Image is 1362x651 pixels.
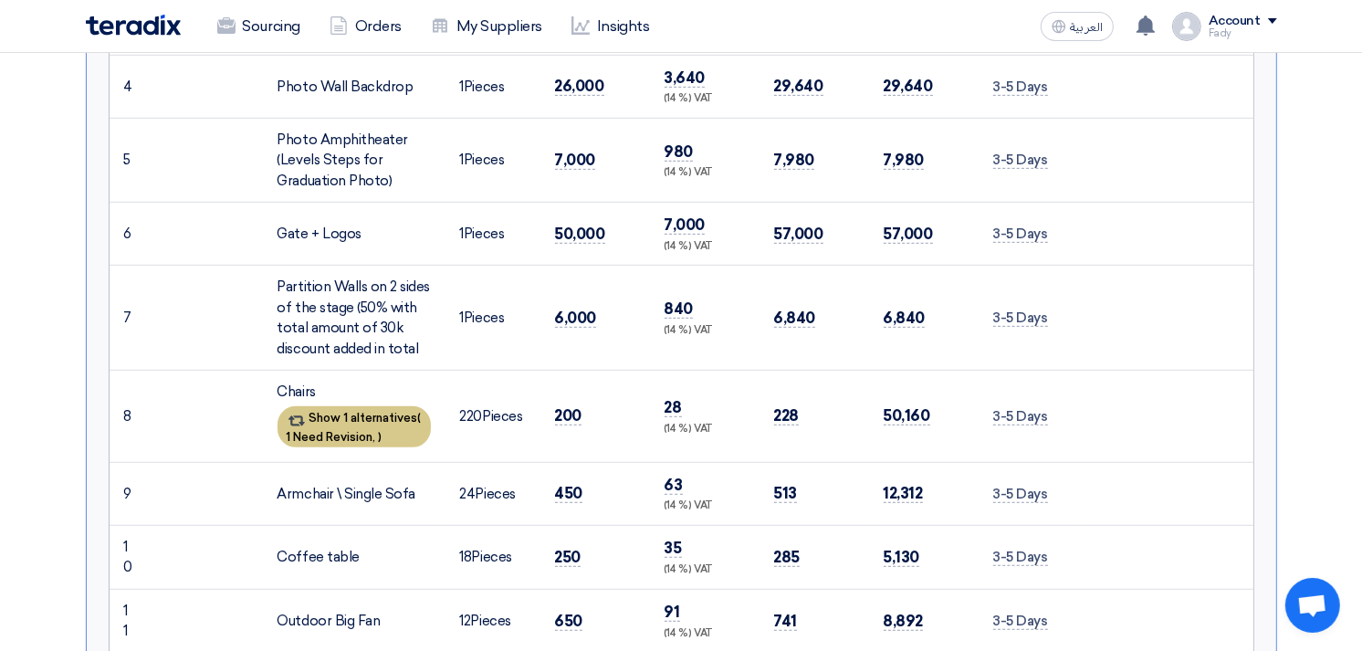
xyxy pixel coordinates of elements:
div: Account [1209,14,1261,29]
td: Pieces [445,266,540,371]
div: (14 %) VAT [665,626,745,642]
td: Pieces [445,118,540,203]
span: 3-5 Days [993,613,1048,630]
span: 1 [460,310,465,326]
span: 6,000 [555,309,597,328]
span: العربية [1070,21,1103,34]
td: Pieces [445,462,540,525]
td: 10 [110,525,139,589]
span: 91 [665,603,680,622]
td: 8 [110,371,139,463]
span: 5,130 [884,548,920,567]
span: 741 [774,612,798,631]
span: 7,000 [555,151,596,170]
a: Orders [315,6,416,47]
div: (14 %) VAT [665,499,745,514]
td: Pieces [445,371,540,463]
span: 12,312 [884,484,923,503]
td: 7 [110,266,139,371]
span: 50,000 [555,225,605,244]
img: profile_test.png [1172,12,1201,41]
span: 200 [555,406,582,425]
div: (14 %) VAT [665,562,745,578]
div: Chairs [278,382,431,403]
td: Pieces [445,203,540,266]
span: 63 [665,476,683,495]
span: 3-5 Days [993,310,1048,327]
span: 12 [460,613,471,629]
span: 228 [774,406,800,425]
span: 450 [555,484,583,503]
span: 26,000 [555,77,604,96]
td: 6 [110,203,139,266]
td: 5 [110,118,139,203]
span: 1 Need Revision, [287,430,376,444]
span: 840 [665,299,694,319]
span: 7,980 [774,151,815,170]
span: 3-5 Days [993,486,1048,503]
span: 3,640 [665,68,706,88]
div: Photo Wall Backdrop [278,77,431,98]
td: 9 [110,462,139,525]
img: Teradix logo [86,15,181,36]
td: 4 [110,55,139,118]
span: 980 [665,142,694,162]
div: Show 1 alternatives [278,406,431,447]
span: 1 [460,79,465,95]
span: 513 [774,484,798,503]
span: 29,640 [774,77,823,96]
span: 3-5 Days [993,549,1048,566]
span: 6,840 [774,309,816,328]
span: 220 [460,408,483,425]
span: 50,160 [884,406,930,425]
span: ) [379,430,382,444]
span: ( [418,411,422,425]
span: 57,000 [884,225,933,244]
a: Open chat [1285,578,1340,633]
span: 3-5 Days [993,408,1048,425]
span: 6,840 [884,309,926,328]
a: Sourcing [203,6,315,47]
div: Fady [1209,28,1277,38]
span: 35 [665,539,682,558]
span: 1 [460,152,465,168]
span: 250 [555,548,581,567]
div: (14 %) VAT [665,165,745,181]
span: 3-5 Days [993,79,1048,96]
span: 18 [460,549,472,565]
div: (14 %) VAT [665,323,745,339]
div: (14 %) VAT [665,239,745,255]
div: (14 %) VAT [665,422,745,437]
div: (14 %) VAT [665,91,745,107]
div: Outdoor Big Fan [278,611,431,632]
span: 29,640 [884,77,933,96]
span: 1 [460,226,465,242]
span: 57,000 [774,225,823,244]
div: Gate + Logos [278,224,431,245]
div: Armchair \ Single Sofa [278,484,431,505]
span: 7,000 [665,215,706,235]
span: 3-5 Days [993,226,1048,243]
div: Photo Amphitheater (Levels Steps for Graduation Photo) [278,130,431,192]
span: 285 [774,548,801,567]
td: Pieces [445,525,540,589]
span: 3-5 Days [993,152,1048,169]
span: 7,980 [884,151,925,170]
span: 28 [665,398,682,417]
td: Pieces [445,55,540,118]
a: Insights [557,6,664,47]
span: 24 [460,486,476,502]
button: العربية [1041,12,1114,41]
span: 8,892 [884,612,924,631]
a: My Suppliers [416,6,557,47]
div: Partition Walls on 2 sides of the stage (50% with total amount of 30k discount added in total [278,277,431,359]
div: Coffee table [278,547,431,568]
span: 650 [555,612,583,631]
